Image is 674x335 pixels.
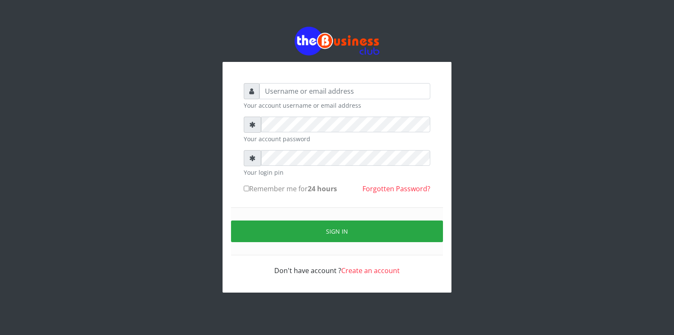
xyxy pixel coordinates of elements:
[244,186,249,191] input: Remember me for24 hours
[362,184,430,193] a: Forgotten Password?
[244,168,430,177] small: Your login pin
[244,134,430,143] small: Your account password
[244,184,337,194] label: Remember me for
[341,266,400,275] a: Create an account
[259,83,430,99] input: Username or email address
[244,101,430,110] small: Your account username or email address
[308,184,337,193] b: 24 hours
[231,221,443,242] button: Sign in
[244,255,430,276] div: Don't have account ?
